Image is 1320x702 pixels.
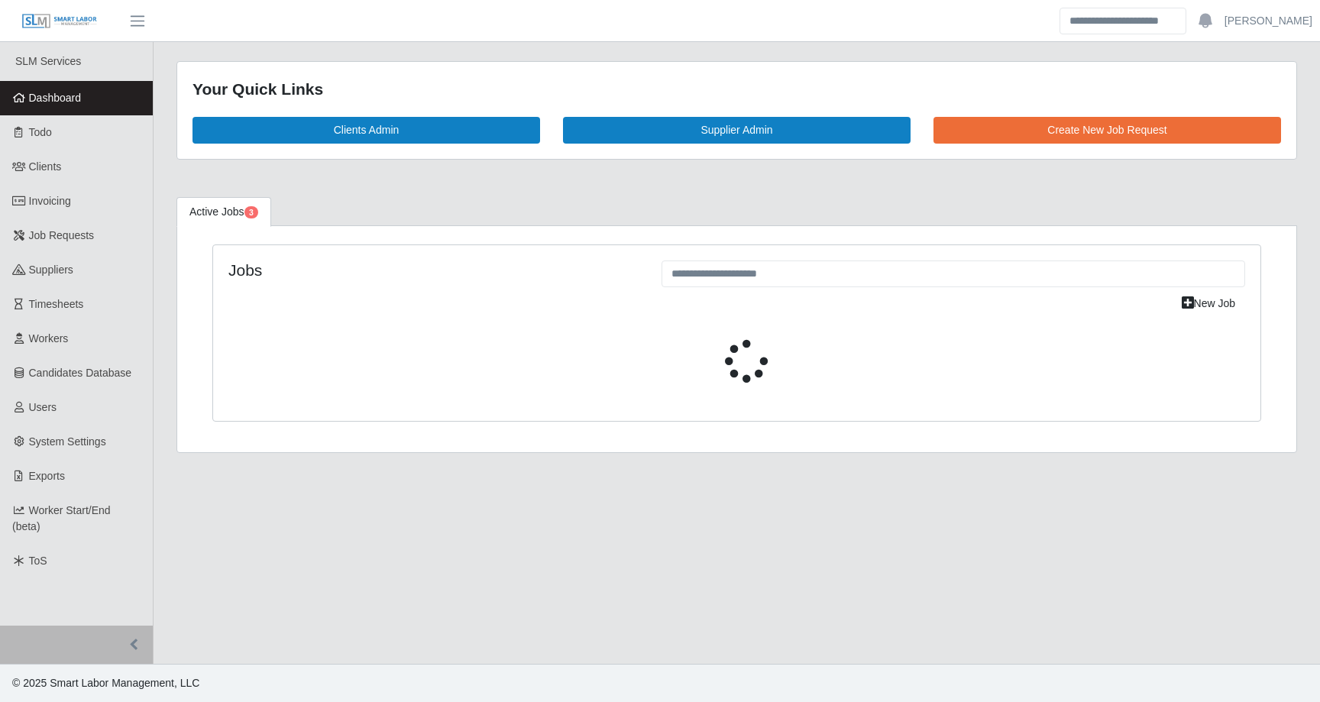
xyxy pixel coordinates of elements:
span: Pending Jobs [244,206,258,218]
a: Create New Job Request [933,117,1281,144]
span: Exports [29,470,65,482]
div: Your Quick Links [192,77,1281,102]
img: SLM Logo [21,13,98,30]
span: System Settings [29,435,106,448]
a: New Job [1172,290,1245,317]
span: Job Requests [29,229,95,241]
input: Search [1060,8,1186,34]
a: Active Jobs [176,197,271,227]
span: © 2025 Smart Labor Management, LLC [12,677,199,689]
span: Users [29,401,57,413]
a: [PERSON_NAME] [1225,13,1312,29]
span: Invoicing [29,195,71,207]
span: Workers [29,332,69,345]
span: Suppliers [29,264,73,276]
span: Worker Start/End (beta) [12,504,111,532]
span: Clients [29,160,62,173]
span: Dashboard [29,92,82,104]
span: Timesheets [29,298,84,310]
span: SLM Services [15,55,81,67]
a: Clients Admin [192,117,540,144]
a: Supplier Admin [563,117,911,144]
span: ToS [29,555,47,567]
span: Candidates Database [29,367,132,379]
h4: Jobs [228,260,639,280]
span: Todo [29,126,52,138]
